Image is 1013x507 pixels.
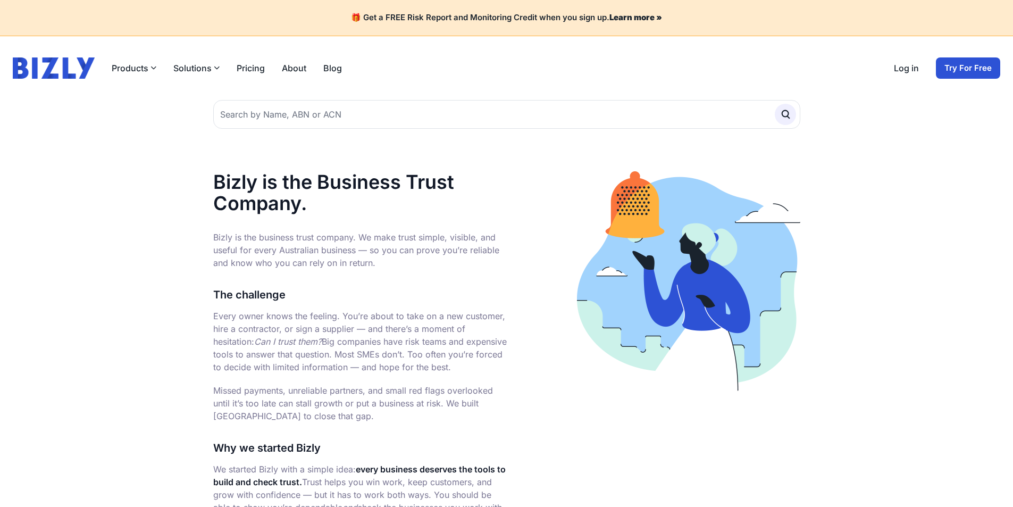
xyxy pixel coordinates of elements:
a: Log in [894,62,919,74]
p: Bizly is the business trust company. We make trust simple, visible, and useful for every Australi... [213,231,507,269]
input: Search by Name, ABN or ACN [213,100,800,129]
h1: Bizly is the Business Trust Company. [213,171,507,214]
a: Pricing [237,62,265,74]
p: Missed payments, unreliable partners, and small red flags overlooked until it’s too late can stal... [213,384,507,422]
a: Blog [323,62,342,74]
button: Solutions [173,62,220,74]
h3: The challenge [213,286,507,303]
h3: Why we started Bizly [213,439,507,456]
em: Can I trust them? [254,336,322,347]
button: Products [112,62,156,74]
a: Try For Free [936,57,1000,79]
h4: 🎁 Get a FREE Risk Report and Monitoring Credit when you sign up. [13,13,1000,23]
strong: every business deserves the tools to build and check trust. [213,464,506,487]
a: Learn more » [609,12,662,22]
a: About [282,62,306,74]
p: Every owner knows the feeling. You’re about to take on a new customer, hire a contractor, or sign... [213,310,507,373]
